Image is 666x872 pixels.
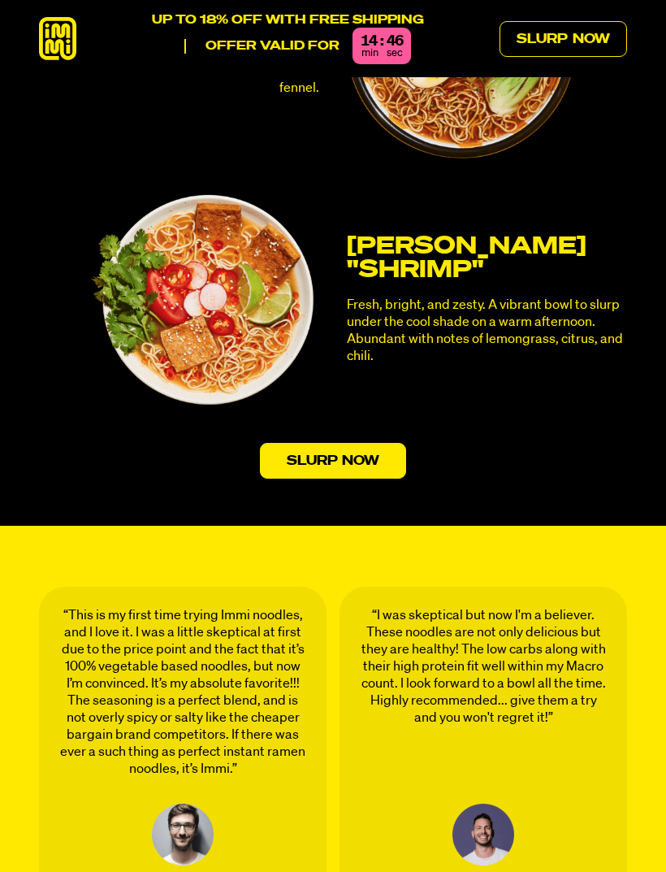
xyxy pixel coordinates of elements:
[152,13,424,28] p: UP TO 18% OFF WITH FREE SHIPPING
[380,34,383,50] div: :
[184,39,339,54] p: Offer valid for
[360,607,608,727] p: “I was skeptical but now I'm a believer. These noodles are not only delicious but they are health...
[260,443,407,479] a: Slurp Now
[387,48,403,59] span: sec
[361,48,378,59] span: min
[8,797,153,864] iframe: Marketing Popup
[361,34,377,50] div: 14
[387,34,403,50] div: 46
[59,607,307,778] p: “This is my first time trying Immi noodles, and I love it. I was a little skeptical at first due ...
[500,21,627,57] a: Slurp Now
[347,236,627,284] h3: [PERSON_NAME] "SHRIMP"
[347,297,627,365] p: Fresh, bright, and zesty. A vibrant bowl to slurp under the cool shade on a warm afternoon. Abund...
[90,186,319,415] img: TOM YUM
